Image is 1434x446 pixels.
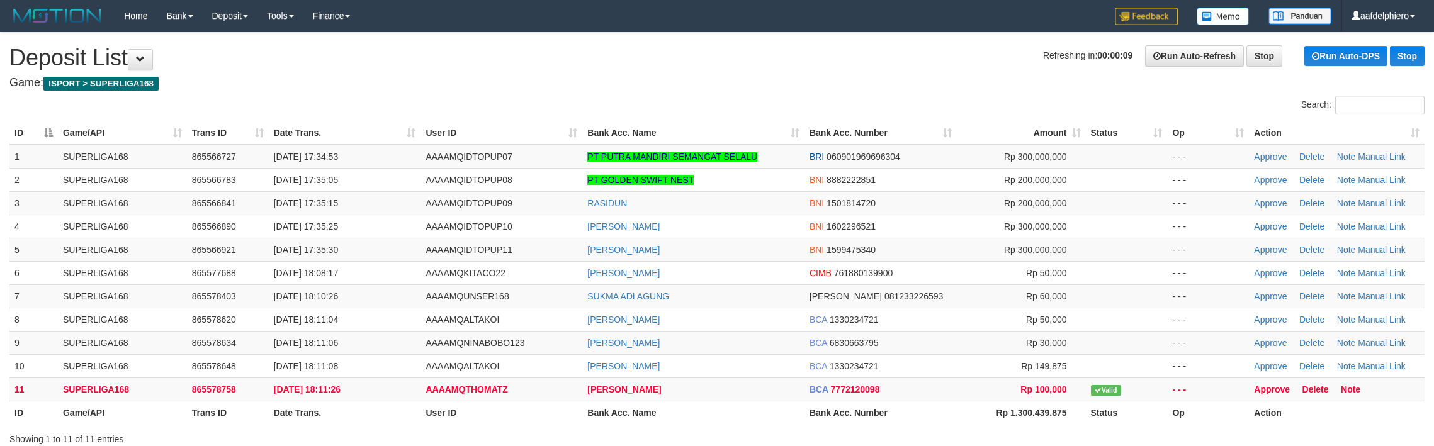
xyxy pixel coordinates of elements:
[274,152,338,162] span: [DATE] 17:34:53
[1337,268,1356,278] a: Note
[43,77,159,91] span: ISPORT > SUPERLIGA168
[9,215,58,238] td: 4
[1337,315,1356,325] a: Note
[1358,245,1406,255] a: Manual Link
[1254,245,1287,255] a: Approve
[1299,338,1324,348] a: Delete
[1086,401,1168,424] th: Status
[1358,361,1406,371] a: Manual Link
[1254,315,1287,325] a: Approve
[1167,121,1249,145] th: Op: activate to sort column ascending
[1358,152,1406,162] a: Manual Link
[1299,175,1324,185] a: Delete
[830,361,879,371] span: Copy 1330234721 to clipboard
[58,401,187,424] th: Game/API
[1167,401,1249,424] th: Op
[1358,315,1406,325] a: Manual Link
[805,121,957,145] th: Bank Acc. Number: activate to sort column ascending
[1337,175,1356,185] a: Note
[1299,315,1324,325] a: Delete
[58,145,187,169] td: SUPERLIGA168
[269,121,421,145] th: Date Trans.: activate to sort column ascending
[587,384,661,394] a: [PERSON_NAME]
[426,175,512,185] span: AAAAMQIDTOPUP08
[810,338,827,348] span: BCA
[1299,291,1324,301] a: Delete
[1091,385,1121,396] span: Valid transaction
[1167,191,1249,215] td: - - -
[58,284,187,308] td: SUPERLIGA168
[1358,291,1406,301] a: Manual Link
[274,384,341,394] span: [DATE] 18:11:26
[810,291,882,301] span: [PERSON_NAME]
[1358,198,1406,208] a: Manual Link
[1254,175,1287,185] a: Approve
[9,284,58,308] td: 7
[192,291,236,301] span: 865578403
[192,338,236,348] span: 865578634
[274,175,338,185] span: [DATE] 17:35:05
[9,377,58,401] td: 11
[1299,152,1324,162] a: Delete
[9,191,58,215] td: 3
[1197,8,1250,25] img: Button%20Memo.svg
[827,245,876,255] span: Copy 1599475340 to clipboard
[9,428,588,445] div: Showing 1 to 11 of 11 entries
[1254,384,1290,394] a: Approve
[192,245,236,255] span: 865566921
[9,331,58,354] td: 9
[426,245,512,255] span: AAAAMQIDTOPUP11
[587,245,660,255] a: [PERSON_NAME]
[426,338,524,348] span: AAAAMQNINABOBO123
[957,121,1086,145] th: Amount: activate to sort column ascending
[810,198,824,208] span: BNI
[1021,361,1066,371] span: Rp 149,875
[810,268,832,278] span: CIMB
[187,401,269,424] th: Trans ID
[587,198,627,208] a: RASIDUN
[1337,245,1356,255] a: Note
[1115,8,1178,25] img: Feedback.jpg
[587,291,669,301] a: SUKMA ADI AGUNG
[827,198,876,208] span: Copy 1501814720 to clipboard
[587,315,660,325] a: [PERSON_NAME]
[1337,221,1356,231] a: Note
[58,308,187,331] td: SUPERLIGA168
[1358,338,1406,348] a: Manual Link
[1249,401,1425,424] th: Action
[1167,377,1249,401] td: - - -
[827,152,900,162] span: Copy 060901969696304 to clipboard
[957,401,1086,424] th: Rp 1.300.439.875
[582,401,805,424] th: Bank Acc. Name
[1246,45,1282,67] a: Stop
[1167,331,1249,354] td: - - -
[421,401,582,424] th: User ID
[1026,268,1067,278] span: Rp 50,000
[587,152,757,162] a: PT PUTRA MANDIRI SEMANGAT SELALU
[1254,198,1287,208] a: Approve
[58,377,187,401] td: SUPERLIGA168
[192,175,236,185] span: 865566783
[9,6,105,25] img: MOTION_logo.png
[1254,291,1287,301] a: Approve
[58,168,187,191] td: SUPERLIGA168
[1026,291,1067,301] span: Rp 60,000
[58,261,187,284] td: SUPERLIGA168
[810,221,824,231] span: BNI
[1254,221,1287,231] a: Approve
[274,245,338,255] span: [DATE] 17:35:30
[1254,152,1287,162] a: Approve
[192,198,236,208] span: 865566841
[830,315,879,325] span: Copy 1330234721 to clipboard
[1268,8,1331,25] img: panduan.png
[1249,121,1425,145] th: Action: activate to sort column ascending
[1004,245,1067,255] span: Rp 300,000,000
[1043,50,1132,60] span: Refreshing in:
[192,268,236,278] span: 865577688
[9,401,58,424] th: ID
[1097,50,1132,60] strong: 00:00:09
[1302,384,1329,394] a: Delete
[884,291,943,301] span: Copy 081233226593 to clipboard
[810,361,827,371] span: BCA
[274,338,338,348] span: [DATE] 18:11:06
